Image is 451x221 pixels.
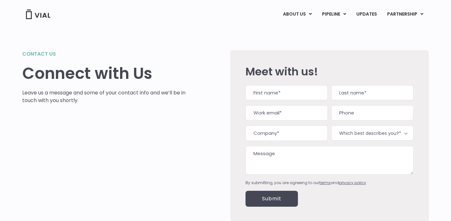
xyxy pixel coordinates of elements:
[246,126,328,141] input: Company*
[382,9,428,20] a: PARTNERSHIPMenu Toggle
[331,126,414,141] span: Which best describes you?*
[246,191,298,207] input: Submit
[320,180,331,185] a: terms
[339,180,366,185] a: privacy policy
[22,50,186,58] h2: Contact us
[331,105,414,121] input: Phone
[246,66,414,78] h2: Meet with us!
[246,105,328,121] input: Work email*
[22,64,186,83] h1: Connect with Us
[246,180,414,186] div: By submitting, you are agreeing to our and
[25,10,51,19] img: Vial Logo
[22,89,186,104] p: Leave us a message and some of your contact info and we’ll be in touch with you shortly.
[278,9,317,20] a: ABOUT USMenu Toggle
[246,85,328,100] input: First name*
[331,85,414,100] input: Last name*
[351,9,382,20] a: UPDATES
[317,9,351,20] a: PIPELINEMenu Toggle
